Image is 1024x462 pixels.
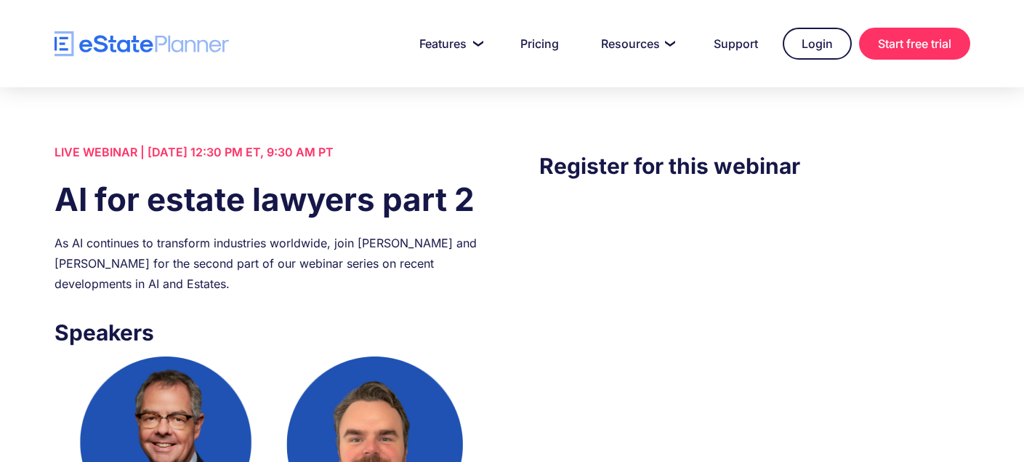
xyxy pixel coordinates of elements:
[55,177,485,222] h1: AI for estate lawyers part 2
[859,28,970,60] a: Start free trial
[55,142,485,162] div: LIVE WEBINAR | [DATE] 12:30 PM ET, 9:30 AM PT
[503,29,576,58] a: Pricing
[539,149,969,183] h3: Register for this webinar
[783,28,852,60] a: Login
[55,31,229,57] a: home
[539,212,969,458] iframe: Form 0
[584,29,689,58] a: Resources
[696,29,775,58] a: Support
[55,316,485,349] h3: Speakers
[55,233,485,294] div: As AI continues to transform industries worldwide, join [PERSON_NAME] and [PERSON_NAME] for the s...
[402,29,496,58] a: Features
